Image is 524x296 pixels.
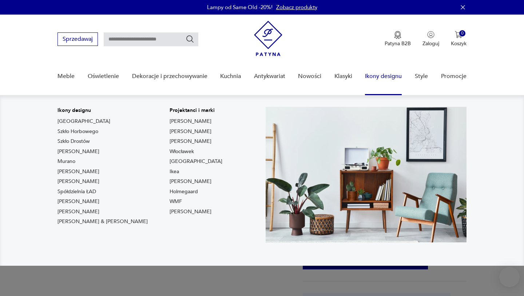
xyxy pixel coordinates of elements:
[441,62,467,90] a: Promocje
[57,188,96,195] a: Spółdzielnia ŁAD
[57,118,110,125] a: [GEOGRAPHIC_DATA]
[57,168,99,175] a: [PERSON_NAME]
[451,31,467,47] button: 0Koszyk
[170,198,182,205] a: WMF
[132,62,207,90] a: Dekoracje i przechowywanie
[266,107,467,242] img: Meble
[385,40,411,47] p: Patyna B2B
[57,37,98,42] a: Sprzedawaj
[57,148,99,155] a: [PERSON_NAME]
[254,62,285,90] a: Antykwariat
[276,4,317,11] a: Zobacz produkty
[415,62,428,90] a: Style
[385,31,411,47] a: Ikona medaluPatyna B2B
[394,31,401,39] img: Ikona medalu
[422,40,439,47] p: Zaloguj
[451,40,467,47] p: Koszyk
[57,218,148,225] a: [PERSON_NAME] & [PERSON_NAME]
[170,148,194,155] a: Włocławek
[88,62,119,90] a: Oświetlenie
[254,21,282,56] img: Patyna - sklep z meblami i dekoracjami vintage
[422,31,439,47] button: Zaloguj
[57,62,75,90] a: Meble
[427,31,434,38] img: Ikonka użytkownika
[207,4,273,11] p: Lampy od Same Old -20%!
[170,168,179,175] a: Ikea
[334,62,352,90] a: Klasyki
[57,208,99,215] a: [PERSON_NAME]
[365,62,402,90] a: Ikony designu
[459,30,465,36] div: 0
[298,62,321,90] a: Nowości
[57,178,99,185] a: [PERSON_NAME]
[385,31,411,47] button: Patyna B2B
[57,128,98,135] a: Szkło Horbowego
[57,158,75,165] a: Murano
[220,62,241,90] a: Kuchnia
[499,267,520,287] iframe: Smartsupp widget button
[170,158,222,165] a: [GEOGRAPHIC_DATA]
[57,107,148,114] p: Ikony designu
[170,138,211,145] a: [PERSON_NAME]
[170,128,211,135] a: [PERSON_NAME]
[186,35,194,43] button: Szukaj
[170,107,222,114] p: Projektanci i marki
[57,198,99,205] a: [PERSON_NAME]
[57,138,90,145] a: Szkło Drostów
[170,178,211,185] a: [PERSON_NAME]
[170,118,211,125] a: [PERSON_NAME]
[455,31,462,38] img: Ikona koszyka
[170,188,198,195] a: Holmegaard
[170,208,211,215] a: [PERSON_NAME]
[57,32,98,46] button: Sprzedawaj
